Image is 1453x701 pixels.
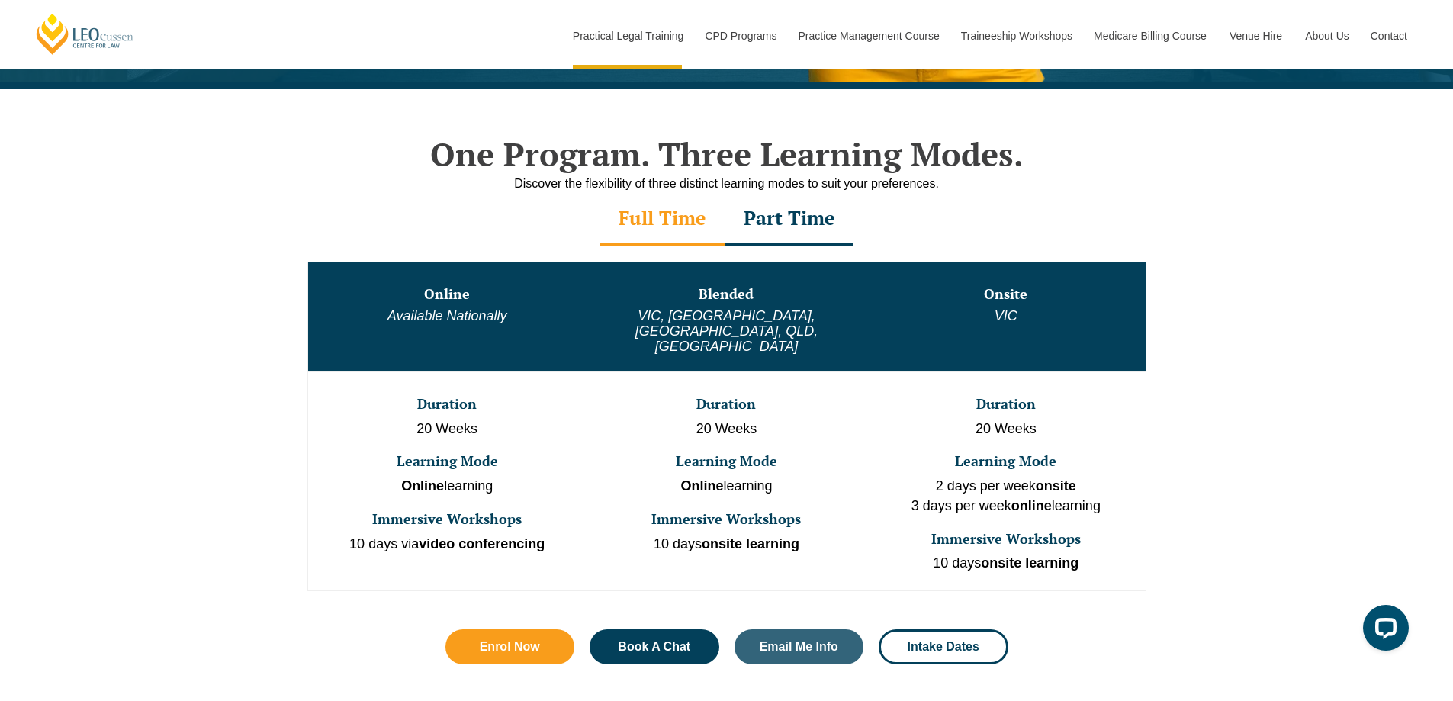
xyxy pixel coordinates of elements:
[725,193,853,246] div: Part Time
[480,641,540,653] span: Enrol Now
[868,477,1143,516] p: 2 days per week 3 days per week learning
[561,3,694,69] a: Practical Legal Training
[589,512,864,527] h3: Immersive Workshops
[1359,3,1419,69] a: Contact
[868,532,1143,547] h3: Immersive Workshops
[589,477,864,497] p: learning
[787,3,950,69] a: Practice Management Course
[401,478,444,494] strong: Online
[1351,599,1415,663] iframe: LiveChat chat widget
[693,3,786,69] a: CPD Programs
[387,308,507,323] em: Available Nationally
[310,420,585,439] p: 20 Weeks
[589,454,864,469] h3: Learning Mode
[589,397,864,412] h3: Duration
[589,287,864,302] h3: Blended
[589,535,864,555] p: 10 days
[995,308,1017,323] em: VIC
[908,641,979,653] span: Intake Dates
[1082,3,1218,69] a: Medicare Billing Course
[310,397,585,412] h3: Duration
[590,629,719,664] a: Book A Chat
[760,641,838,653] span: Email Me Info
[868,554,1143,574] p: 10 days
[310,454,585,469] h3: Learning Mode
[1036,478,1076,494] strong: onsite
[618,641,690,653] span: Book A Chat
[310,535,585,555] p: 10 days via
[680,478,723,494] strong: Online
[702,536,799,551] strong: onsite learning
[879,629,1008,664] a: Intake Dates
[310,512,585,527] h3: Immersive Workshops
[868,420,1143,439] p: 20 Weeks
[292,174,1162,193] div: Discover the flexibility of three distinct learning modes to suit your preferences.
[635,308,818,354] em: VIC, [GEOGRAPHIC_DATA], [GEOGRAPHIC_DATA], QLD, [GEOGRAPHIC_DATA]
[600,193,725,246] div: Full Time
[419,536,545,551] strong: video conferencing
[34,12,136,56] a: [PERSON_NAME] Centre for Law
[868,397,1143,412] h3: Duration
[310,477,585,497] p: learning
[292,135,1162,173] h2: One Program. Three Learning Modes.
[589,420,864,439] p: 20 Weeks
[445,629,575,664] a: Enrol Now
[1294,3,1359,69] a: About Us
[868,454,1143,469] h3: Learning Mode
[1011,498,1052,513] strong: online
[1218,3,1294,69] a: Venue Hire
[868,287,1143,302] h3: Onsite
[310,287,585,302] h3: Online
[981,555,1078,571] strong: onsite learning
[950,3,1082,69] a: Traineeship Workshops
[735,629,864,664] a: Email Me Info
